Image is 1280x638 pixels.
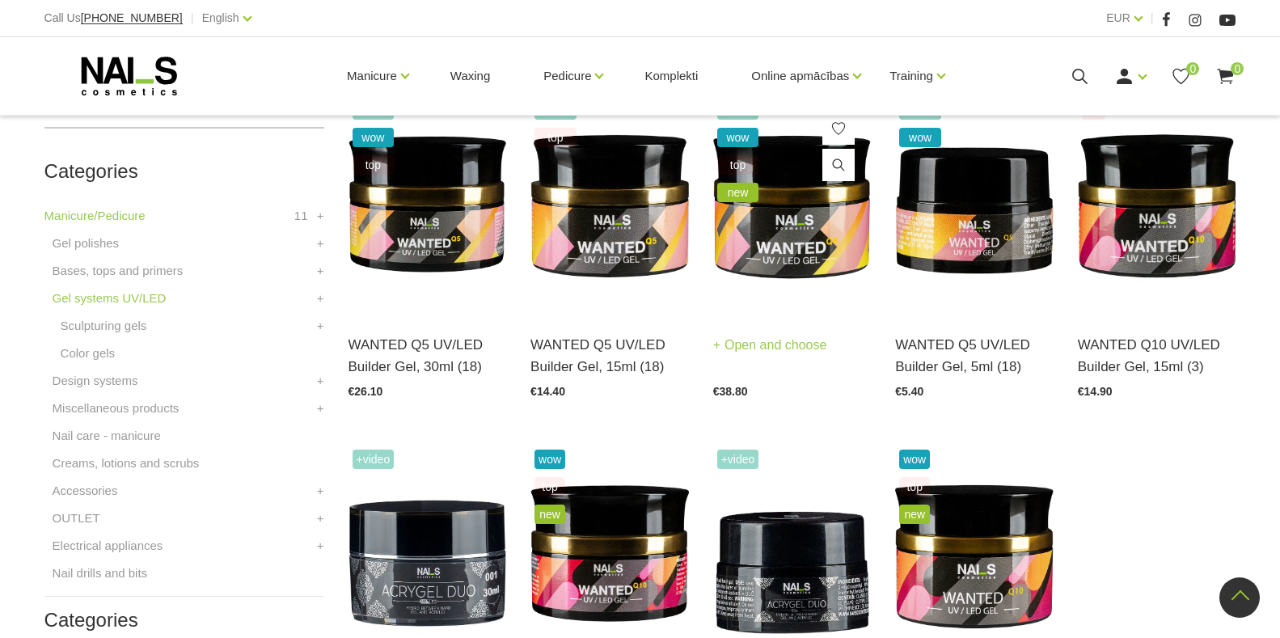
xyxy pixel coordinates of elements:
span: 11 [294,206,308,226]
span: +Video [717,450,759,469]
a: Online apmācības [751,44,849,108]
a: WANTED Q5 UV/LED Builder Gel, 5ml (18) [895,334,1054,378]
a: Sculpturing gels [61,316,147,336]
span: [PHONE_NUMBER] [81,11,183,24]
span: | [191,8,194,28]
a: + [317,206,324,226]
a: + [317,399,324,418]
a: WANTED Q5 UV/LED Builder Gel, 30ml (18) [349,334,507,378]
span: new [534,505,565,524]
a: WANTED Q10 UV/LED Builder Gel, 15ml (3) [1078,334,1236,378]
span: | [1151,8,1154,28]
img: The team of NAI_S cosmetics specialists has created a gel that has been WANTED for long time by n... [895,96,1054,314]
h2: Categories [44,161,324,182]
a: Creams, lotions and scrubs [53,454,200,473]
a: 0 [1171,66,1191,87]
a: Nail drills and bits [53,564,148,583]
a: Accessories [53,481,118,501]
a: Waxing [437,37,503,115]
a: Open and choose [713,334,827,357]
span: +Video [353,450,395,469]
a: + [317,481,324,501]
span: wow [899,450,930,469]
span: €14.40 [530,385,565,398]
img: The team of NAI_S cosmetics specialists has created a gel that has been WANTED for long time by n... [1078,96,1236,314]
a: + [317,289,324,308]
a: WANTED Q5 UV/LED Builder Gel, 15ml (18) [530,334,689,378]
a: Manicure [347,44,397,108]
a: + [317,371,324,391]
span: new [717,183,759,202]
a: Manicure/Pedicure [44,206,146,226]
a: 0 [1215,66,1236,87]
a: + [317,509,324,528]
h2: Categories [44,610,324,631]
a: Gel systems UV/LED [53,289,167,308]
a: + [317,316,324,336]
a: Pedicure [543,44,591,108]
span: €38.80 [713,385,748,398]
div: Call Us [44,8,183,28]
a: + [317,261,324,281]
a: + [317,234,324,253]
img: The team of NAI_S cosmetics specialists has created a gel that has been WANTED for long time by n... [530,96,689,314]
img: The team of NAI_S cosmetics specialists has created a gel that has been WANTED for long time by n... [349,96,507,314]
span: top [534,128,577,147]
a: [PHONE_NUMBER] [81,12,183,24]
a: EUR [1106,8,1130,27]
span: top [534,477,565,496]
span: €5.40 [895,385,923,398]
span: 0 [1231,62,1244,75]
span: wow [899,128,941,147]
a: Color gels [61,344,116,363]
a: Electrical appliances [53,536,163,556]
a: Bases, tops and primers [53,261,184,281]
span: top [899,477,930,496]
img: The team of NAI_S cosmetics specialists has created a gel that has been WANTED for long time by n... [713,96,872,314]
a: Design systems [53,371,138,391]
a: OUTLET [53,509,100,528]
span: new [899,505,930,524]
a: Training [889,44,933,108]
a: + [317,536,324,556]
span: top [717,155,759,175]
span: top [353,155,395,175]
span: €14.90 [1078,385,1113,398]
span: €26.10 [349,385,383,398]
a: English [202,8,239,27]
a: Gel polishes [53,234,120,253]
a: Nail care - manicure [53,426,161,446]
span: 0 [1186,62,1199,75]
span: wow [717,128,759,147]
a: Komplekti [632,37,711,115]
a: Miscellaneous products [53,399,180,418]
span: wow [353,128,395,147]
span: wow [534,450,565,469]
